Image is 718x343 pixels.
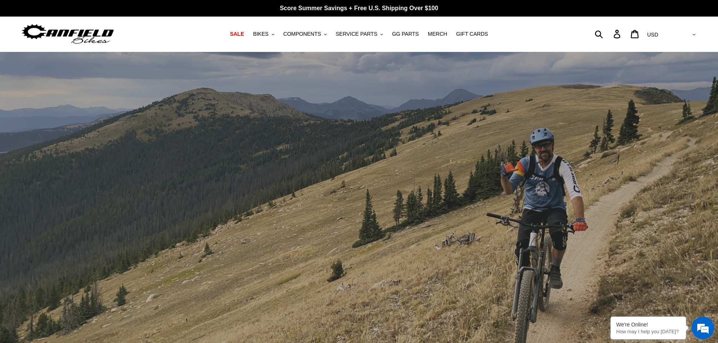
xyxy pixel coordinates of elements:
[428,31,447,37] span: MERCH
[230,31,244,37] span: SALE
[452,29,492,39] a: GIFT CARDS
[456,31,488,37] span: GIFT CARDS
[21,22,115,46] img: Canfield Bikes
[332,29,387,39] button: SERVICE PARTS
[280,29,331,39] button: COMPONENTS
[283,31,321,37] span: COMPONENTS
[616,322,680,328] div: We're Online!
[336,31,377,37] span: SERVICE PARTS
[388,29,423,39] a: GG PARTS
[616,329,680,334] p: How may I help you today?
[424,29,451,39] a: MERCH
[253,31,268,37] span: BIKES
[249,29,278,39] button: BIKES
[226,29,248,39] a: SALE
[392,31,419,37] span: GG PARTS
[599,26,618,42] input: Search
